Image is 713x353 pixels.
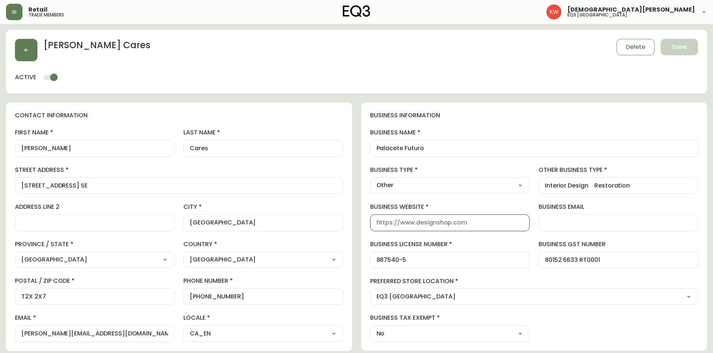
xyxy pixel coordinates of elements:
[15,203,174,211] label: address line 2
[343,5,371,17] img: logo
[370,166,530,174] label: business type
[183,203,343,211] label: city
[15,128,174,137] label: first name
[15,277,174,285] label: postal / zip code
[370,111,698,120] h4: business information
[15,111,343,120] h4: contact information
[15,240,174,248] label: province / state
[15,314,174,322] label: email
[377,219,523,226] input: https://www.designshop.com
[28,7,48,13] span: Retail
[546,4,561,19] img: f33162b67396b0982c40ce2a87247151
[370,314,530,322] label: business tax exempt
[539,240,698,248] label: business gst number
[616,39,655,55] button: Delete
[539,203,698,211] label: business email
[567,7,695,13] span: [DEMOGRAPHIC_DATA][PERSON_NAME]
[370,277,698,285] label: preferred store location
[539,166,698,174] label: other business type
[370,203,530,211] label: business website
[15,73,36,81] h4: active
[15,166,343,174] label: street address
[28,13,64,17] h5: trade members
[370,128,698,137] label: business name
[43,39,150,55] h2: [PERSON_NAME] Cares
[183,128,343,137] label: last name
[370,240,530,248] label: business license number
[183,314,343,322] label: locale
[626,43,645,51] span: Delete
[183,240,343,248] label: country
[183,277,343,285] label: phone number
[567,13,627,17] h5: eq3 [GEOGRAPHIC_DATA]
